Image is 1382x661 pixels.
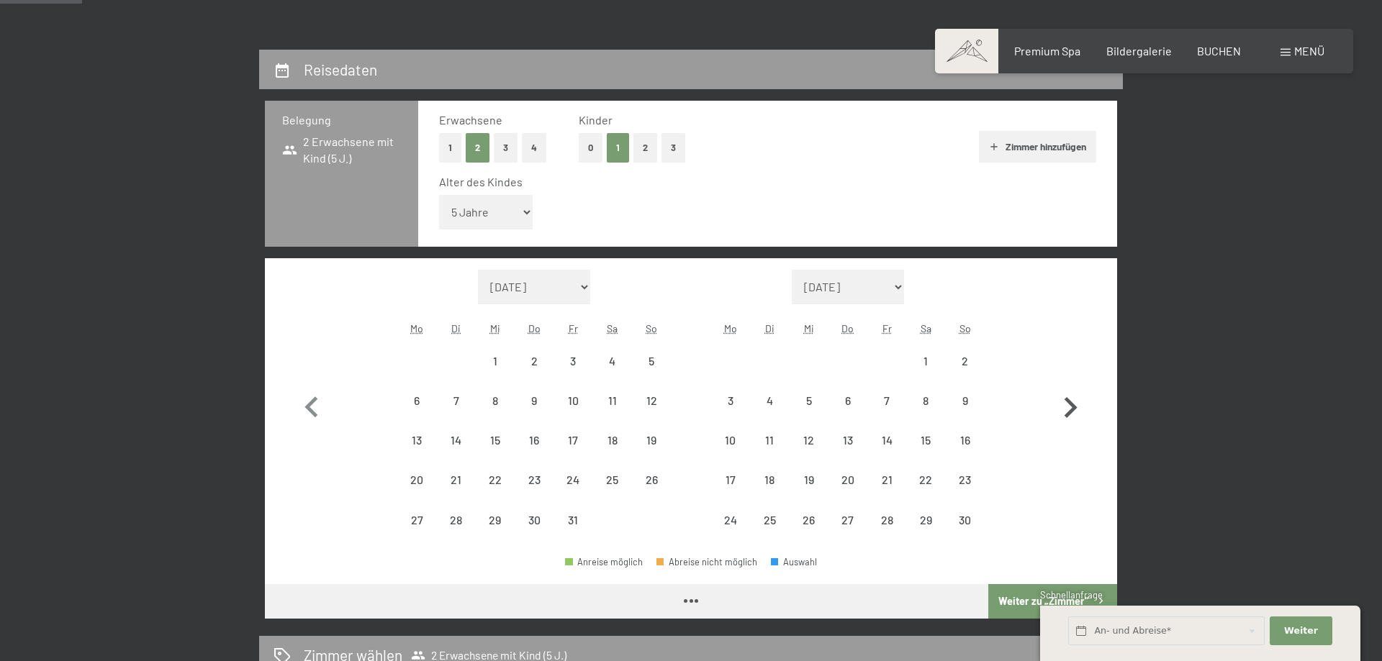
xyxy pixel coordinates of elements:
[1106,44,1172,58] a: Bildergalerie
[947,355,983,391] div: 2
[713,514,749,550] div: 24
[554,500,592,539] div: Fri Oct 31 2025
[515,381,554,420] div: Anreise nicht möglich
[867,381,906,420] div: Anreise nicht möglich
[750,500,789,539] div: Anreise nicht möglich
[516,434,552,470] div: 16
[593,381,632,420] div: Anreise nicht möglich
[436,460,475,499] div: Tue Oct 21 2025
[436,460,475,499] div: Anreise nicht möglich
[438,434,474,470] div: 14
[713,395,749,431] div: 3
[828,421,867,460] div: Anreise nicht möglich
[477,434,513,470] div: 15
[713,474,749,510] div: 17
[477,395,513,431] div: 8
[476,381,515,420] div: Anreise nicht möglich
[1284,624,1318,637] span: Weiter
[947,395,983,431] div: 9
[828,421,867,460] div: Thu Nov 13 2025
[908,434,944,470] div: 15
[569,322,578,334] abbr: Freitag
[476,500,515,539] div: Wed Oct 29 2025
[554,500,592,539] div: Anreise nicht möglich
[555,474,591,510] div: 24
[867,460,906,499] div: Fri Nov 21 2025
[593,341,632,380] div: Sat Oct 04 2025
[476,341,515,380] div: Anreise nicht möglich
[399,434,435,470] div: 13
[750,381,789,420] div: Tue Nov 04 2025
[869,474,905,510] div: 21
[632,381,671,420] div: Anreise nicht möglich
[906,421,945,460] div: Anreise nicht möglich
[632,341,671,380] div: Anreise nicht möglich
[515,460,554,499] div: Thu Oct 23 2025
[595,395,631,431] div: 11
[565,557,643,567] div: Anreise möglich
[906,500,945,539] div: Sat Nov 29 2025
[1014,44,1080,58] a: Premium Spa
[724,322,737,334] abbr: Montag
[282,112,401,128] h3: Belegung
[515,460,554,499] div: Anreise nicht möglich
[476,341,515,380] div: Wed Oct 01 2025
[516,395,552,431] div: 9
[906,381,945,420] div: Sat Nov 08 2025
[397,421,436,460] div: Anreise nicht möglich
[661,133,685,163] button: 3
[282,134,401,166] span: 2 Erwachsene mit Kind (5 J.)
[906,341,945,380] div: Anreise nicht möglich
[906,460,945,499] div: Sat Nov 22 2025
[771,557,817,567] div: Auswahl
[436,421,475,460] div: Tue Oct 14 2025
[516,355,552,391] div: 2
[830,514,866,550] div: 27
[830,434,866,470] div: 13
[828,500,867,539] div: Anreise nicht möglich
[632,460,671,499] div: Sun Oct 26 2025
[789,460,828,499] div: Anreise nicht möglich
[711,500,750,539] div: Mon Nov 24 2025
[476,381,515,420] div: Wed Oct 08 2025
[751,474,787,510] div: 18
[607,133,629,163] button: 1
[711,460,750,499] div: Mon Nov 17 2025
[476,460,515,499] div: Anreise nicht möglich
[515,421,554,460] div: Thu Oct 16 2025
[908,355,944,391] div: 1
[554,460,592,499] div: Fri Oct 24 2025
[790,434,826,470] div: 12
[515,500,554,539] div: Thu Oct 30 2025
[477,514,513,550] div: 29
[906,460,945,499] div: Anreise nicht möglich
[399,395,435,431] div: 6
[711,381,750,420] div: Anreise nicht möglich
[436,381,475,420] div: Anreise nicht möglich
[593,421,632,460] div: Sat Oct 18 2025
[789,460,828,499] div: Wed Nov 19 2025
[476,460,515,499] div: Wed Oct 22 2025
[595,355,631,391] div: 4
[656,557,757,567] div: Abreise nicht möglich
[554,421,592,460] div: Fri Oct 17 2025
[1270,616,1332,646] button: Weiter
[633,474,669,510] div: 26
[711,500,750,539] div: Anreise nicht möglich
[632,341,671,380] div: Sun Oct 05 2025
[1294,44,1324,58] span: Menü
[593,460,632,499] div: Anreise nicht möglich
[946,421,985,460] div: Anreise nicht möglich
[750,381,789,420] div: Anreise nicht möglich
[522,133,546,163] button: 4
[750,421,789,460] div: Anreise nicht möglich
[593,460,632,499] div: Sat Oct 25 2025
[579,133,602,163] button: 0
[632,421,671,460] div: Sun Oct 19 2025
[476,421,515,460] div: Anreise nicht möglich
[789,421,828,460] div: Wed Nov 12 2025
[451,322,461,334] abbr: Dienstag
[477,474,513,510] div: 22
[515,341,554,380] div: Thu Oct 02 2025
